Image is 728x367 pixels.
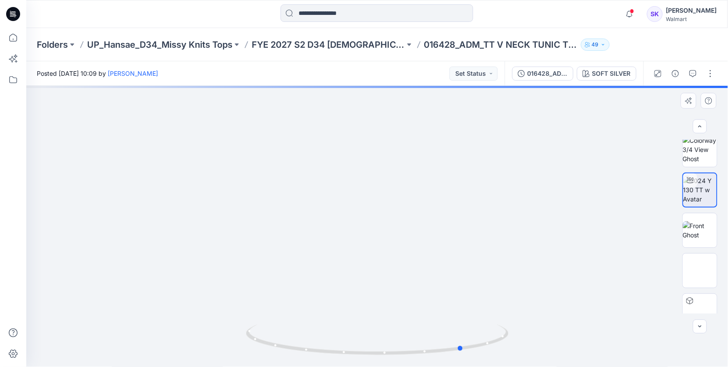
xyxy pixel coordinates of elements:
[592,40,599,49] p: 49
[108,70,158,77] a: [PERSON_NAME]
[592,69,631,78] div: SOFT SILVER
[647,6,663,22] div: SK
[512,67,573,81] button: 016428_ADM_TT V NECK TUNIC TEE
[683,176,717,204] img: 2024 Y 130 TT w Avatar
[577,67,637,81] button: SOFT SILVER
[668,67,682,81] button: Details
[37,69,158,78] span: Posted [DATE] 10:09 by
[528,69,568,78] div: 016428_ADM_TT V NECK TUNIC TEE
[87,39,232,51] a: UP_Hansae_D34_Missy Knits Tops
[683,136,717,163] img: Colorway 3/4 View Ghost
[424,39,577,51] p: 016428_ADM_TT V NECK TUNIC TEE
[252,39,405,51] a: FYE 2027 S2 D34 [DEMOGRAPHIC_DATA] Tops - Hansae
[581,39,610,51] button: 49
[683,221,717,240] img: Front Ghost
[666,16,717,22] div: Walmart
[37,39,68,51] a: Folders
[666,5,717,16] div: [PERSON_NAME]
